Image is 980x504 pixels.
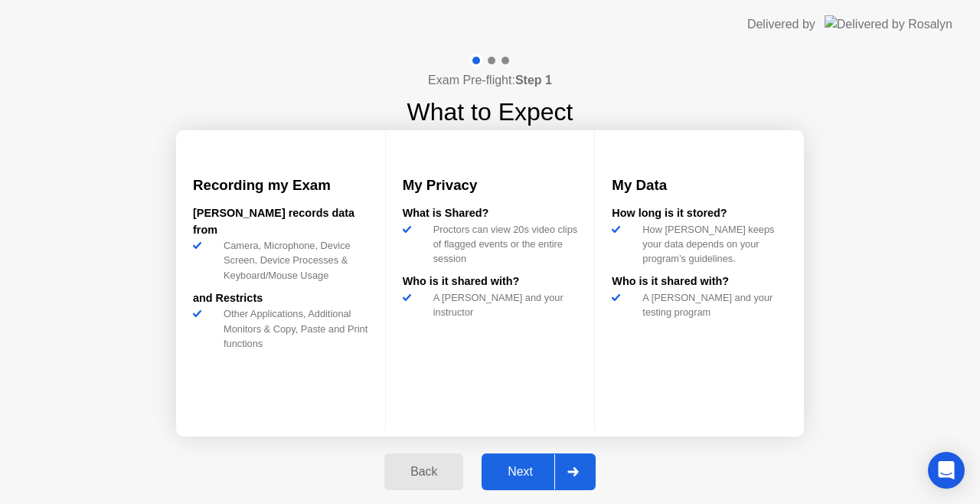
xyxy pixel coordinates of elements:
div: and Restricts [193,290,368,307]
div: Delivered by [747,15,815,34]
button: Next [482,453,596,490]
h3: Recording my Exam [193,175,368,196]
h1: What to Expect [407,93,573,130]
div: Open Intercom Messenger [928,452,965,489]
div: Who is it shared with? [403,273,578,290]
h3: My Privacy [403,175,578,196]
h4: Exam Pre-flight: [428,71,552,90]
img: Delivered by Rosalyn [825,15,952,33]
div: Back [389,465,459,479]
div: Next [486,465,554,479]
div: Who is it shared with? [612,273,787,290]
div: Camera, Microphone, Device Screen, Device Processes & Keyboard/Mouse Usage [217,238,368,283]
div: How long is it stored? [612,205,787,222]
div: What is Shared? [403,205,578,222]
div: How [PERSON_NAME] keeps your data depends on your program’s guidelines. [636,222,787,267]
div: Other Applications, Additional Monitors & Copy, Paste and Print functions [217,306,368,351]
b: Step 1 [515,74,552,87]
div: A [PERSON_NAME] and your instructor [427,290,578,319]
div: [PERSON_NAME] records data from [193,205,368,238]
div: Proctors can view 20s video clips of flagged events or the entire session [427,222,578,267]
div: A [PERSON_NAME] and your testing program [636,290,787,319]
button: Back [384,453,463,490]
h3: My Data [612,175,787,196]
